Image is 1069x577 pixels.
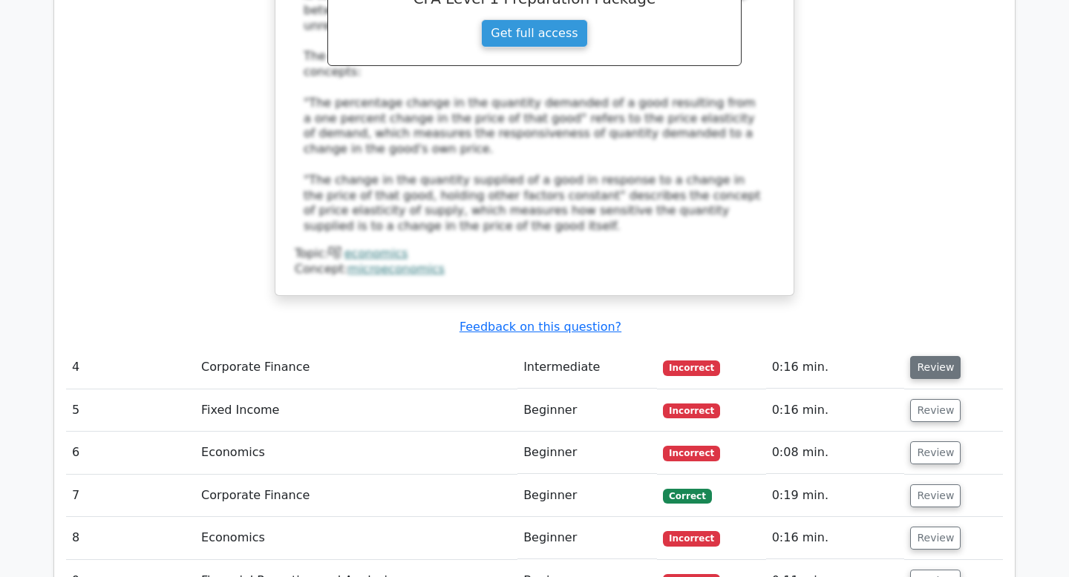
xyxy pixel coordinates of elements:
[66,432,195,474] td: 6
[663,446,720,461] span: Incorrect
[663,403,720,418] span: Incorrect
[195,475,517,517] td: Corporate Finance
[348,262,445,276] a: microeconomics
[517,475,657,517] td: Beginner
[195,389,517,432] td: Fixed Income
[910,356,961,379] button: Review
[517,389,657,432] td: Beginner
[344,246,408,260] a: economics
[910,527,961,550] button: Review
[66,475,195,517] td: 7
[481,19,587,47] a: Get full access
[766,389,905,432] td: 0:16 min.
[195,432,517,474] td: Economics
[766,432,905,474] td: 0:08 min.
[766,475,905,517] td: 0:19 min.
[66,517,195,559] td: 8
[517,432,657,474] td: Beginner
[663,360,720,375] span: Incorrect
[910,484,961,507] button: Review
[295,246,774,262] div: Topic:
[66,346,195,389] td: 4
[517,346,657,389] td: Intermediate
[195,346,517,389] td: Corporate Finance
[295,262,774,277] div: Concept:
[766,346,905,389] td: 0:16 min.
[663,489,711,504] span: Correct
[766,517,905,559] td: 0:16 min.
[663,531,720,546] span: Incorrect
[66,389,195,432] td: 5
[195,517,517,559] td: Economics
[517,517,657,559] td: Beginner
[460,320,621,334] a: Feedback on this question?
[910,441,961,464] button: Review
[910,399,961,422] button: Review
